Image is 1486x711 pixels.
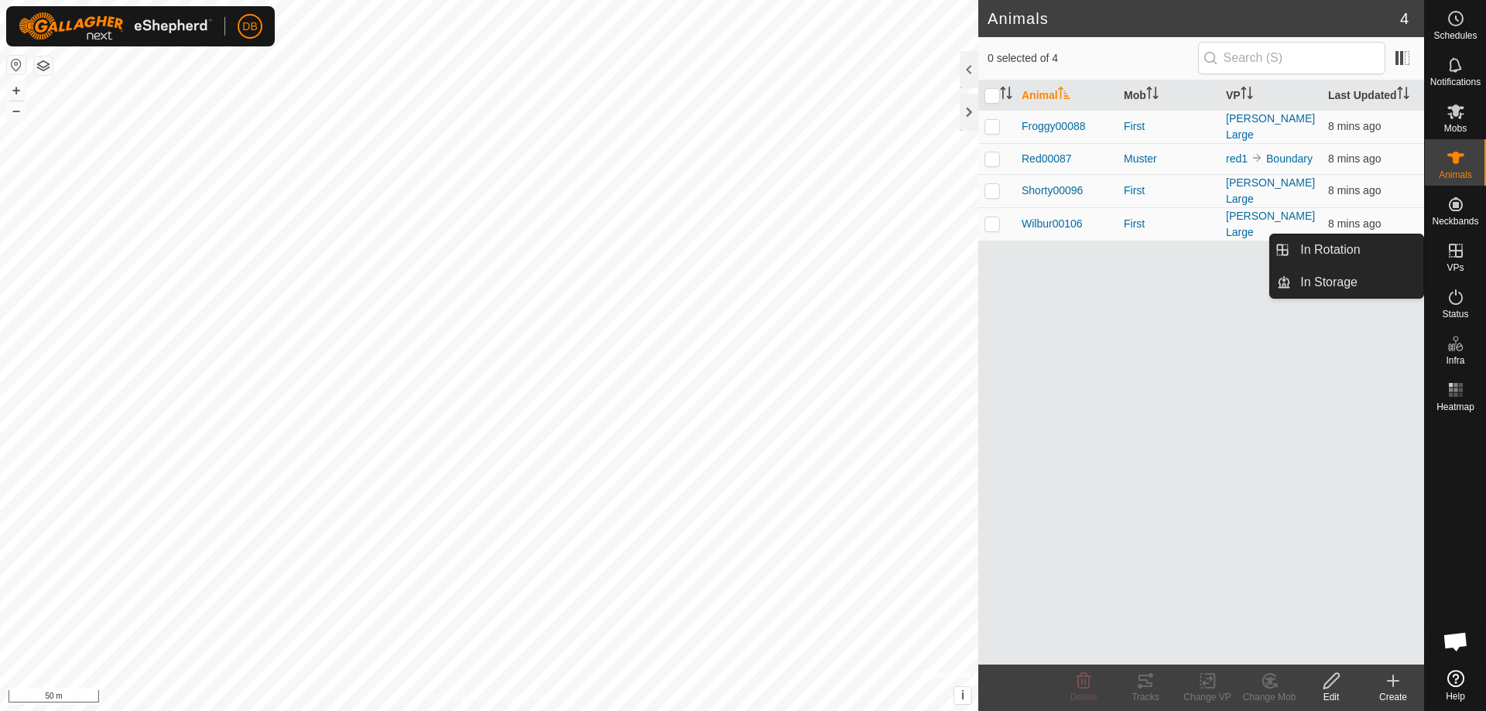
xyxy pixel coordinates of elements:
div: Open chat [1433,618,1479,665]
div: First [1124,183,1214,199]
span: Red00087 [1022,151,1072,167]
button: i [954,687,971,704]
a: In Rotation [1291,234,1423,265]
button: – [7,101,26,120]
th: Animal [1015,80,1118,111]
span: Animals [1439,170,1472,179]
span: In Rotation [1300,241,1360,259]
div: First [1124,118,1214,135]
a: In Storage [1291,267,1423,298]
a: Privacy Policy [428,691,486,705]
span: Status [1442,309,1468,319]
a: Help [1425,664,1486,707]
a: [PERSON_NAME] Large [1226,210,1315,238]
div: Create [1362,690,1424,704]
th: Last Updated [1322,80,1424,111]
span: Mobs [1444,124,1467,133]
div: Change VP [1176,690,1238,704]
button: + [7,81,26,100]
button: Reset Map [7,56,26,74]
a: Boundary [1266,152,1313,165]
a: red1 [1226,152,1248,165]
p-sorticon: Activate to sort [1000,89,1012,101]
li: In Storage [1270,267,1423,298]
span: VPs [1447,263,1464,272]
button: Map Layers [34,56,53,75]
span: 20 Sept 2025, 8:44 pm [1328,217,1381,230]
img: to [1251,152,1263,164]
span: 4 [1400,7,1409,30]
span: 20 Sept 2025, 8:44 pm [1328,152,1381,165]
th: VP [1220,80,1322,111]
span: 0 selected of 4 [988,50,1198,67]
p-sorticon: Activate to sort [1058,89,1070,101]
p-sorticon: Activate to sort [1146,89,1159,101]
input: Search (S) [1198,42,1385,74]
a: [PERSON_NAME] Large [1226,112,1315,141]
span: 20 Sept 2025, 8:44 pm [1328,120,1381,132]
span: In Storage [1300,273,1358,292]
h2: Animals [988,9,1400,28]
img: Gallagher Logo [19,12,212,40]
span: Schedules [1433,31,1477,40]
span: 20 Sept 2025, 8:44 pm [1328,184,1381,197]
div: Edit [1300,690,1362,704]
span: Notifications [1430,77,1481,87]
div: First [1124,216,1214,232]
span: Heatmap [1436,402,1474,412]
span: Froggy00088 [1022,118,1086,135]
span: Neckbands [1432,217,1478,226]
a: [PERSON_NAME] Large [1226,176,1315,205]
span: Infra [1446,356,1464,365]
div: Tracks [1114,690,1176,704]
a: Contact Us [505,691,550,705]
span: Shorty00096 [1022,183,1083,199]
p-sorticon: Activate to sort [1241,89,1253,101]
span: i [961,689,964,702]
div: Change Mob [1238,690,1300,704]
div: Muster [1124,151,1214,167]
span: Help [1446,692,1465,701]
p-sorticon: Activate to sort [1397,89,1409,101]
li: In Rotation [1270,234,1423,265]
span: DB [242,19,257,35]
th: Mob [1118,80,1220,111]
span: Delete [1070,692,1097,702]
span: Wilbur00106 [1022,216,1083,232]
